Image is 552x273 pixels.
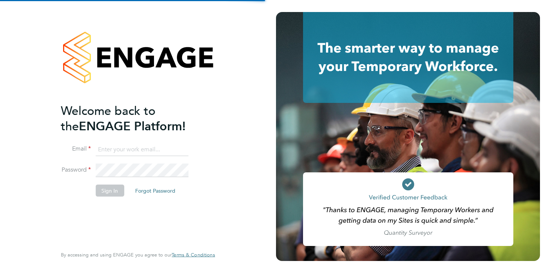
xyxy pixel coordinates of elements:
[172,252,215,258] a: Terms & Conditions
[61,166,91,174] label: Password
[61,252,215,258] span: By accessing and using ENGAGE you agree to our
[61,145,91,153] label: Email
[61,103,207,134] h2: ENGAGE Platform!
[129,185,181,197] button: Forgot Password
[95,185,124,197] button: Sign In
[95,143,188,156] input: Enter your work email...
[61,103,155,133] span: Welcome back to the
